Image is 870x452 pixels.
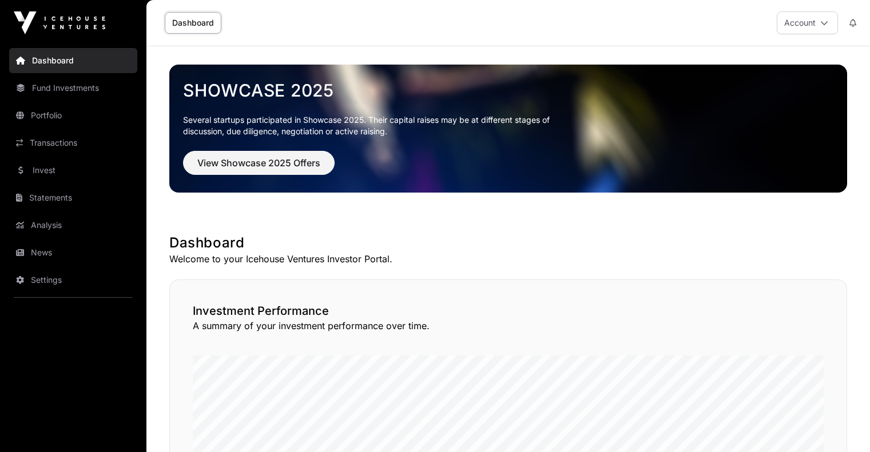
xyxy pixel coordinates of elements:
a: News [9,240,137,265]
a: Statements [9,185,137,210]
a: Dashboard [165,12,221,34]
a: View Showcase 2025 Offers [183,162,335,174]
a: Showcase 2025 [183,80,833,101]
a: Invest [9,158,137,183]
a: Settings [9,267,137,293]
img: Icehouse Ventures Logo [14,11,105,34]
img: Showcase 2025 [169,65,847,193]
button: View Showcase 2025 Offers [183,151,335,175]
a: Dashboard [9,48,137,73]
a: Analysis [9,213,137,238]
a: Fund Investments [9,75,137,101]
button: Account [777,11,838,34]
span: View Showcase 2025 Offers [197,156,320,170]
p: Welcome to your Icehouse Ventures Investor Portal. [169,252,847,266]
iframe: Chat Widget [813,397,870,452]
h1: Dashboard [169,234,847,252]
a: Portfolio [9,103,137,128]
h2: Investment Performance [193,303,824,319]
a: Transactions [9,130,137,155]
p: A summary of your investment performance over time. [193,319,824,333]
p: Several startups participated in Showcase 2025. Their capital raises may be at different stages o... [183,114,567,137]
